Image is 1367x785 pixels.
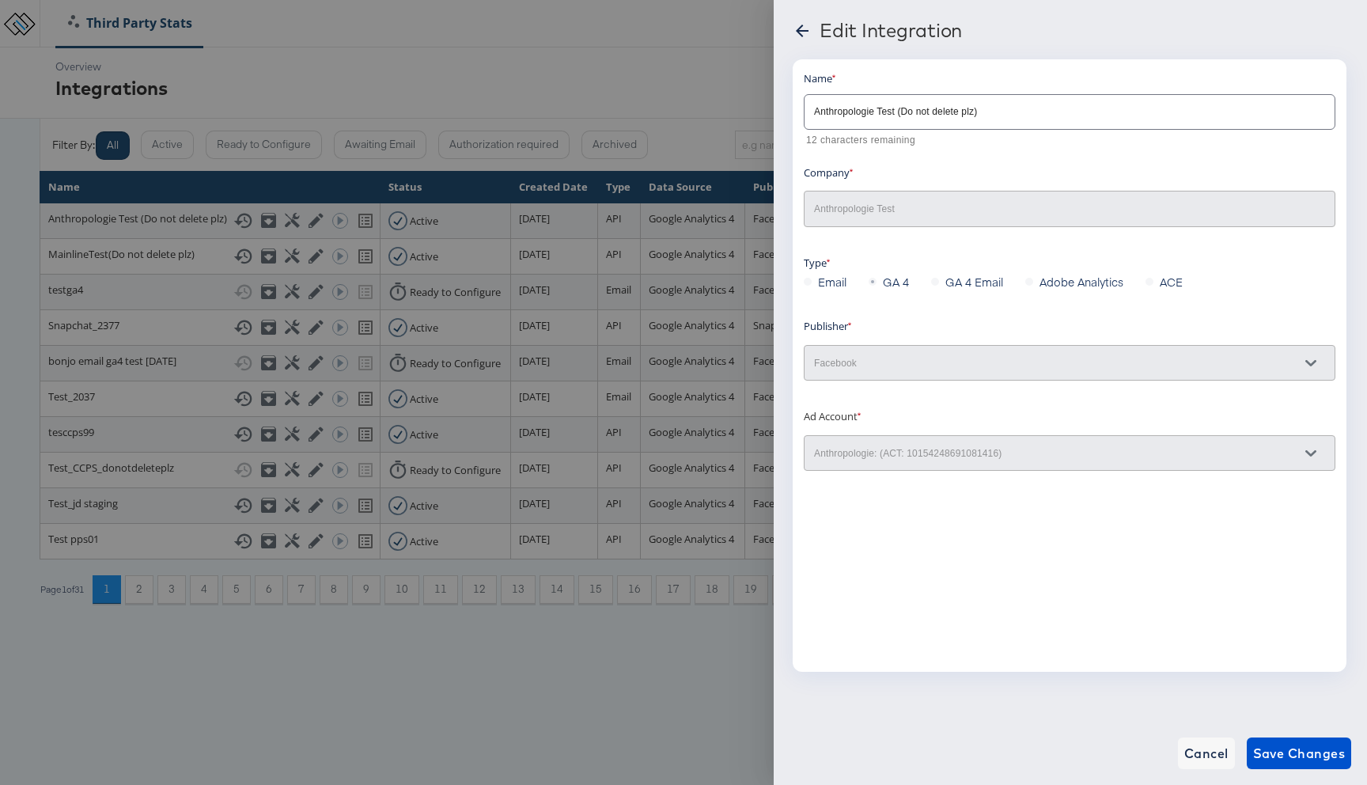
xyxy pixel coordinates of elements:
button: Save Changes [1247,738,1352,769]
label: Type [804,256,831,270]
p: 12 characters remaining [806,133,1324,149]
span: Save Changes [1253,742,1346,764]
label: Publisher [804,319,852,333]
span: Cancel [1184,742,1229,764]
input: Begin typing to find companies [811,200,1304,218]
div: Edit Integration [820,19,962,41]
label: Name [804,71,836,85]
button: Cancel [1178,738,1235,769]
label: Company [804,165,854,180]
label: Ad Account [804,409,861,423]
